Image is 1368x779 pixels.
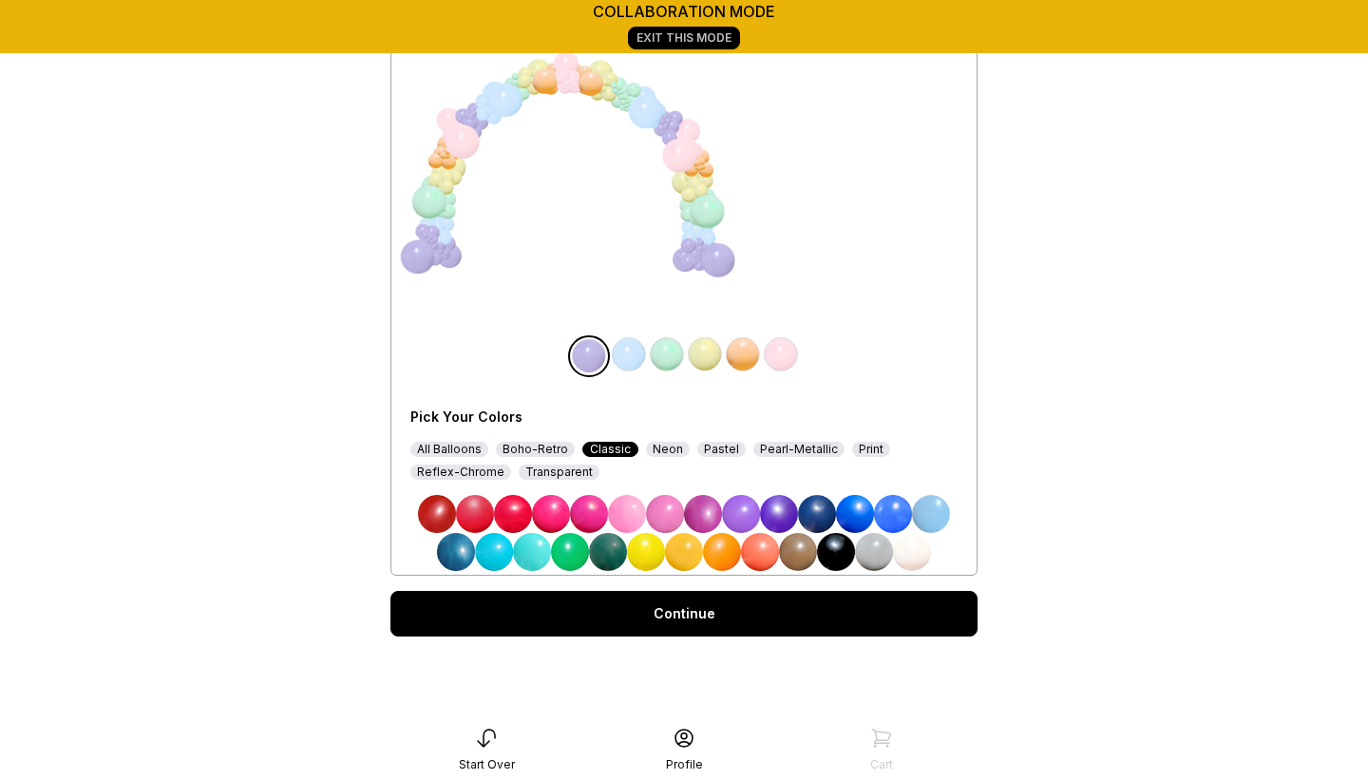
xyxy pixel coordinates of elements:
[666,757,703,772] div: Profile
[753,442,845,457] div: Pearl-Metallic
[410,465,511,480] div: Reflex-Chrome
[390,591,978,636] a: Continue
[870,757,893,772] div: Cart
[519,465,599,480] div: Transparent
[646,442,690,457] div: Neon
[496,442,575,457] div: Boho-Retro
[697,442,746,457] div: Pastel
[628,27,740,49] a: Exit This Mode
[410,442,488,457] div: All Balloons
[410,408,739,427] div: Pick Your Colors
[459,757,515,772] div: Start Over
[582,442,638,457] div: Classic
[852,442,890,457] div: Print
